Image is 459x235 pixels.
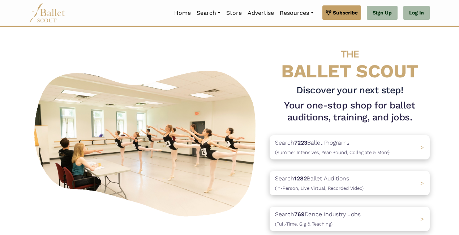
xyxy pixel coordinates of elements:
[270,135,430,159] a: Search7223Ballet Programs(Summer Intensives, Year-Round, Collegiate & More)>
[270,171,430,195] a: Search1282Ballet Auditions(In-Person, Live Virtual, Recorded Video) >
[171,5,194,21] a: Home
[420,215,424,222] span: >
[275,174,364,192] p: Search Ballet Auditions
[275,185,364,191] span: (In-Person, Live Virtual, Recorded Video)
[420,144,424,151] span: >
[194,5,223,21] a: Search
[275,221,333,227] span: (Full-Time, Gig & Teaching)
[277,5,316,21] a: Resources
[275,210,361,228] p: Search Dance Industry Jobs
[403,6,430,20] a: Log In
[270,42,430,81] h4: BALLET SCOUT
[333,9,358,17] span: Subscribe
[270,207,430,231] a: Search769Dance Industry Jobs(Full-Time, Gig & Teaching) >
[223,5,245,21] a: Store
[294,175,307,182] b: 1282
[245,5,277,21] a: Advertise
[322,5,361,20] a: Subscribe
[367,6,398,20] a: Sign Up
[420,180,424,187] span: >
[326,9,331,17] img: gem.svg
[270,84,430,97] h3: Discover your next step!
[294,211,305,218] b: 769
[270,99,430,124] h1: Your one-stop shop for ballet auditions, training, and jobs.
[294,139,307,146] b: 7223
[275,138,390,157] p: Search Ballet Programs
[29,64,264,221] img: A group of ballerinas talking to each other in a ballet studio
[341,48,359,60] span: THE
[275,150,390,155] span: (Summer Intensives, Year-Round, Collegiate & More)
